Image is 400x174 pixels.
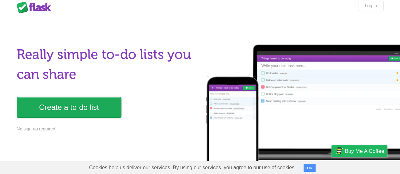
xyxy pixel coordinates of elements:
h1: Really simple to-do lists you can share [17,45,196,84]
span: Buy me a coffee [345,146,384,157]
img: Buy me a coffee [335,146,343,156]
span: Cookies help us deliver our services. By using our services, you agree to our use of cookies. [83,161,302,174]
div: Flask Lists [17,2,55,13]
button: OK [304,164,316,172]
p: No sign up required [17,126,196,132]
a: Buy me a coffee [331,145,387,157]
a: Create a to-do list [17,97,121,118]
